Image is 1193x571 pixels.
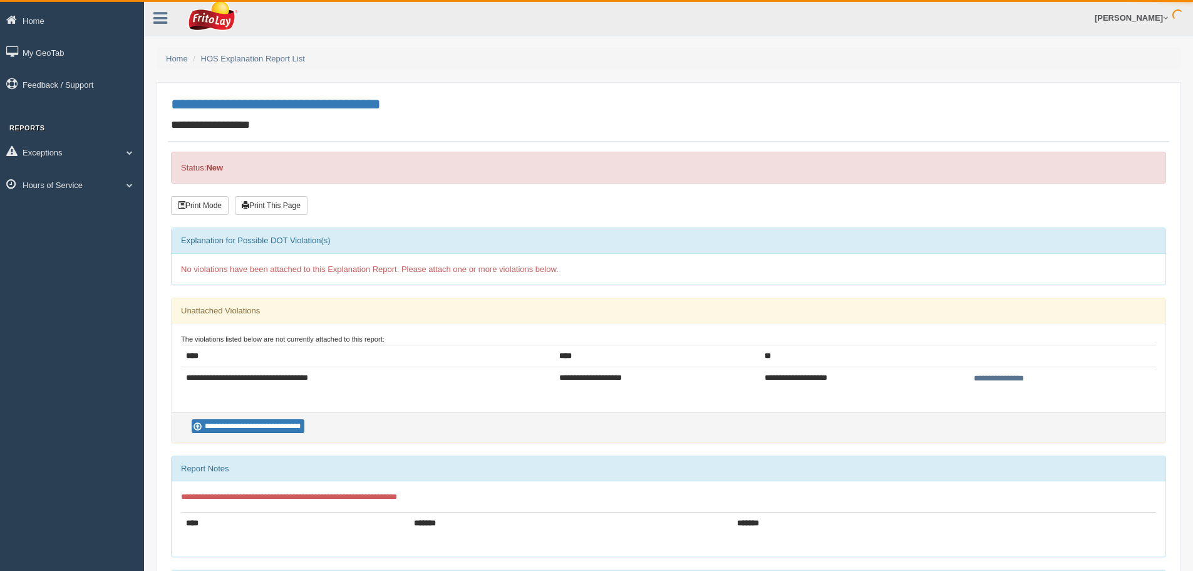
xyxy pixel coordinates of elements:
[171,152,1166,184] div: Status:
[181,335,385,343] small: The violations listed below are not currently attached to this report:
[172,298,1165,323] div: Unattached Violations
[166,54,188,63] a: Home
[181,265,559,274] span: No violations have been attached to this Explanation Report. Please attach one or more violations...
[172,456,1165,481] div: Report Notes
[206,163,223,172] strong: New
[172,228,1165,253] div: Explanation for Possible DOT Violation(s)
[171,196,229,215] button: Print Mode
[201,54,305,63] a: HOS Explanation Report List
[235,196,307,215] button: Print This Page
